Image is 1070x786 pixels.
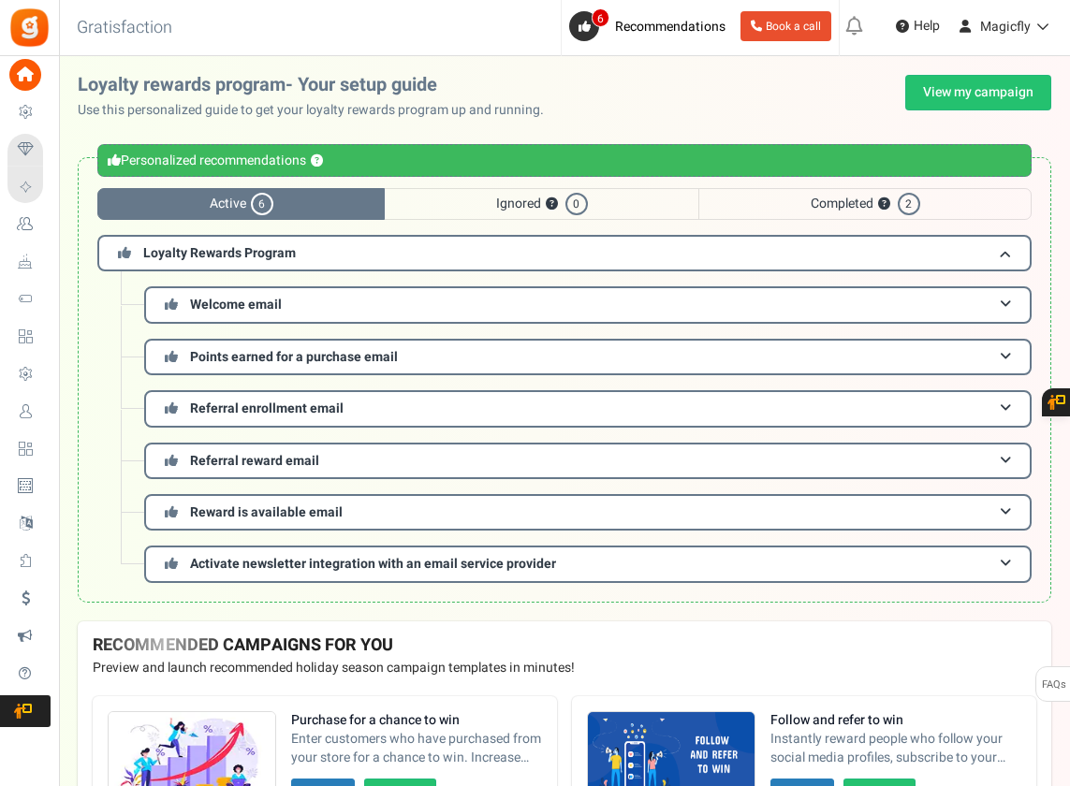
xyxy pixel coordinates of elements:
h4: RECOMMENDED CAMPAIGNS FOR YOU [93,636,1036,655]
p: Preview and launch recommended holiday season campaign templates in minutes! [93,659,1036,677]
a: Help [888,11,947,41]
button: ? [878,198,890,211]
span: 6 [251,193,273,215]
span: Points earned for a purchase email [190,347,398,367]
img: Gratisfaction [8,7,51,49]
span: Reward is available email [190,502,343,522]
span: Completed [698,188,1032,220]
span: Welcome email [190,295,282,314]
span: 2 [898,193,920,215]
a: Book a call [740,11,831,41]
strong: Purchase for a chance to win [291,711,542,730]
span: 0 [565,193,588,215]
div: Personalized recommendations [97,144,1032,177]
p: Use this personalized guide to get your loyalty rewards program up and running. [78,101,559,120]
span: Referral enrollment email [190,399,344,418]
strong: Follow and refer to win [770,711,1021,730]
span: FAQs [1041,667,1066,703]
button: ? [311,155,323,167]
span: Loyalty Rewards Program [143,243,296,263]
button: ? [546,198,558,211]
span: Enter customers who have purchased from your store for a chance to win. Increase sales and AOV. [291,730,542,767]
span: Instantly reward people who follow your social media profiles, subscribe to your newsletters and ... [770,730,1021,767]
span: Magicfly [980,17,1031,36]
span: Recommendations [615,17,726,36]
span: Ignored [385,188,698,220]
span: Referral reward email [190,451,319,471]
span: 6 [592,8,609,27]
h2: Loyalty rewards program- Your setup guide [78,75,559,95]
a: 6 Recommendations [569,11,733,41]
span: Active [97,188,385,220]
span: Help [909,17,940,36]
a: View my campaign [905,75,1051,110]
span: Activate newsletter integration with an email service provider [190,554,556,574]
h3: Gratisfaction [56,9,193,47]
